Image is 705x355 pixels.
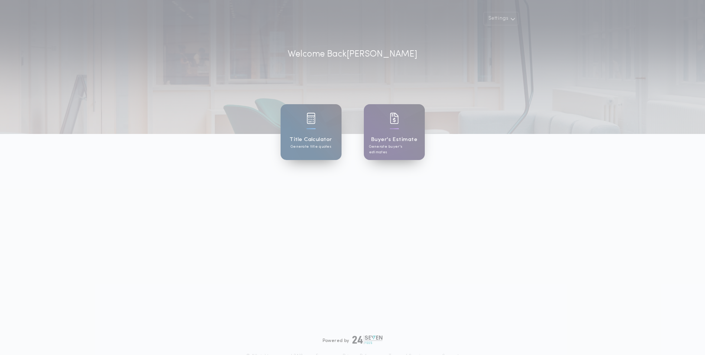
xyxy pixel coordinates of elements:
[291,144,331,150] p: Generate title quotes
[390,113,399,124] img: card icon
[484,12,518,25] button: Settings
[281,104,342,160] a: card iconTitle CalculatorGenerate title quotes
[369,144,420,155] p: Generate buyer's estimates
[371,135,417,144] h1: Buyer's Estimate
[323,335,383,344] div: Powered by
[352,335,383,344] img: logo
[290,135,332,144] h1: Title Calculator
[364,104,425,160] a: card iconBuyer's EstimateGenerate buyer's estimates
[288,48,417,61] p: Welcome Back [PERSON_NAME]
[307,113,316,124] img: card icon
